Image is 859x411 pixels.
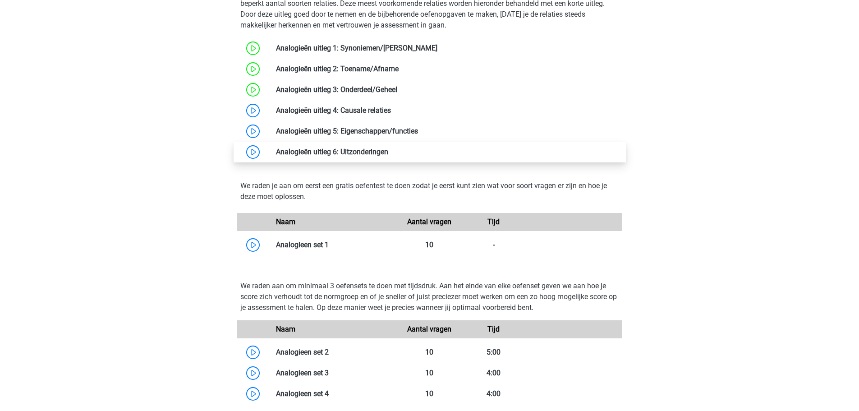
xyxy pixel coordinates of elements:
[269,240,398,250] div: Analogieen set 1
[269,105,622,116] div: Analogieën uitleg 4: Causale relaties
[269,126,622,137] div: Analogieën uitleg 5: Eigenschappen/functies
[269,43,622,54] div: Analogieën uitleg 1: Synoniemen/[PERSON_NAME]
[397,217,461,227] div: Aantal vragen
[269,347,398,358] div: Analogieen set 2
[269,388,398,399] div: Analogieen set 4
[397,324,461,335] div: Aantal vragen
[269,368,398,379] div: Analogieen set 3
[269,324,398,335] div: Naam
[240,180,619,202] p: We raden je aan om eerst een gratis oefentest te doen zodat je eerst kunt zien wat voor soort vra...
[269,84,622,95] div: Analogieën uitleg 3: Onderdeel/Geheel
[269,147,622,157] div: Analogieën uitleg 6: Uitzonderingen
[462,324,526,335] div: Tijd
[269,64,622,74] div: Analogieën uitleg 2: Toename/Afname
[240,281,619,313] p: We raden aan om minimaal 3 oefensets te doen met tijdsdruk. Aan het einde van elke oefenset geven...
[269,217,398,227] div: Naam
[462,217,526,227] div: Tijd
